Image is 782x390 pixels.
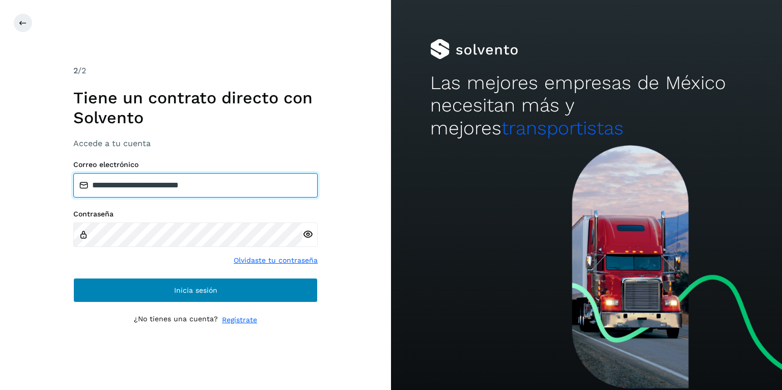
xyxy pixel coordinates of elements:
p: ¿No tienes una cuenta? [134,315,218,325]
span: transportistas [501,117,624,139]
h1: Tiene un contrato directo con Solvento [73,88,318,127]
label: Correo electrónico [73,160,318,169]
label: Contraseña [73,210,318,218]
h3: Accede a tu cuenta [73,138,318,148]
div: /2 [73,65,318,77]
span: 2 [73,66,78,75]
a: Olvidaste tu contraseña [234,255,318,266]
a: Regístrate [222,315,257,325]
button: Inicia sesión [73,278,318,302]
h2: Las mejores empresas de México necesitan más y mejores [430,72,743,140]
span: Inicia sesión [174,287,217,294]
